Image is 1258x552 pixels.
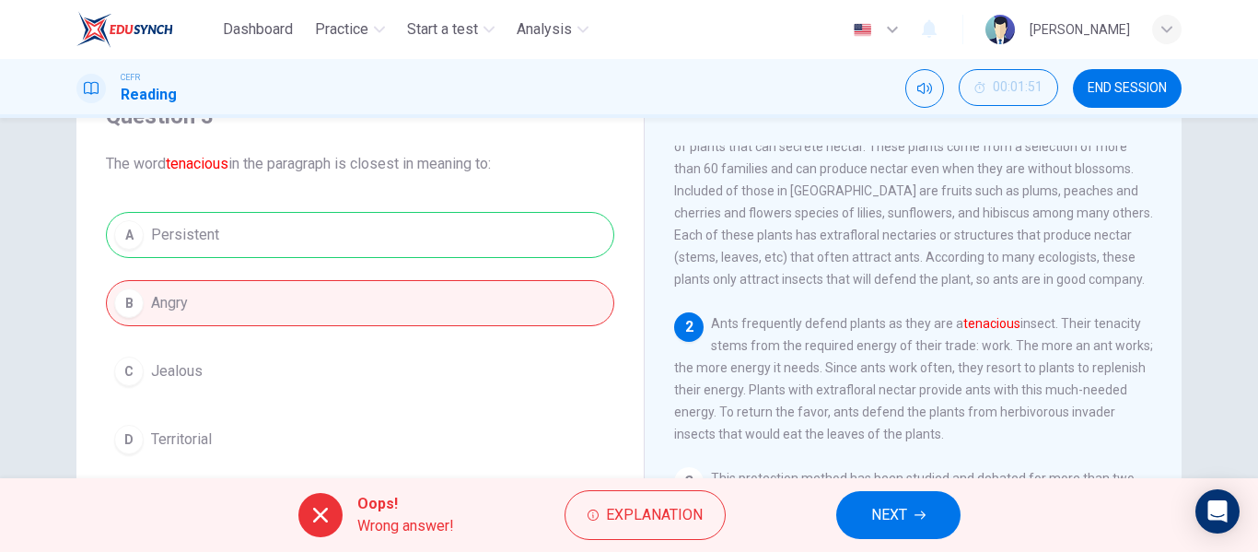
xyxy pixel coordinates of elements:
[565,490,726,540] button: Explanation
[1195,489,1240,534] div: Open Intercom Messenger
[223,18,293,41] span: Dashboard
[400,13,502,46] button: Start a test
[1088,81,1167,96] span: END SESSION
[836,491,961,539] button: NEXT
[357,493,454,515] span: Oops!
[963,316,1020,331] font: tenacious
[1073,69,1182,108] button: END SESSION
[121,71,140,84] span: CEFR
[606,502,703,528] span: Explanation
[76,11,173,48] img: EduSynch logo
[674,467,704,497] div: 3
[905,69,944,108] div: Mute
[871,502,907,528] span: NEXT
[357,515,454,537] span: Wrong answer!
[985,15,1015,44] img: Profile picture
[959,69,1058,108] div: Hide
[1030,18,1130,41] div: [PERSON_NAME]
[106,153,614,175] span: The word in the paragraph is closest in meaning to:
[215,13,300,46] button: Dashboard
[993,80,1043,95] span: 00:01:51
[959,69,1058,106] button: 00:01:51
[166,155,228,172] font: tenacious
[315,18,368,41] span: Practice
[517,18,572,41] span: Analysis
[674,316,1153,441] span: Ants frequently defend plants as they are a insect. Their tenacity stems from the required energy...
[121,84,177,106] h1: Reading
[674,312,704,342] div: 2
[76,11,215,48] a: EduSynch logo
[509,13,596,46] button: Analysis
[308,13,392,46] button: Practice
[851,23,874,37] img: en
[407,18,478,41] span: Start a test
